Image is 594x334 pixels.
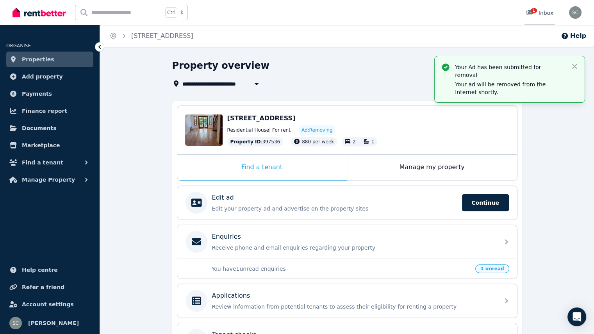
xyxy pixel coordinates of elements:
[569,6,582,19] img: Scott Clark
[22,72,63,81] span: Add property
[347,155,517,180] div: Manage my property
[165,7,177,18] span: Ctrl
[22,300,74,309] span: Account settings
[22,89,52,98] span: Payments
[475,264,509,273] span: 1 unread
[230,139,261,145] span: Property ID
[12,7,66,18] img: RentBetter
[227,127,291,133] span: Residential House | For rent
[302,139,334,145] span: 880 per week
[6,296,93,312] a: Account settings
[212,193,234,202] p: Edit ad
[212,232,241,241] p: Enquiries
[177,225,517,259] a: EnquiriesReceive phone and email enquiries regarding your property
[22,123,57,133] span: Documents
[301,127,333,133] span: Ad: Removing
[172,59,269,72] h1: Property overview
[6,138,93,153] a: Marketplace
[455,63,564,79] p: Your Ad has been submitted for removal
[353,139,356,145] span: 2
[22,265,58,275] span: Help centre
[462,194,509,211] span: Continue
[227,114,296,122] span: [STREET_ADDRESS]
[561,31,586,41] button: Help
[212,291,250,300] p: Applications
[6,43,31,48] span: ORGANISE
[22,141,60,150] span: Marketplace
[6,69,93,84] a: Add property
[22,55,54,64] span: Properties
[455,80,564,96] p: Your ad will be removed from the Internet shortly.
[180,9,183,16] span: k
[6,262,93,278] a: Help centre
[212,244,495,252] p: Receive phone and email enquiries regarding your property
[22,282,64,292] span: Refer a friend
[531,8,537,13] span: 1
[28,318,79,328] span: [PERSON_NAME]
[371,139,375,145] span: 1
[100,25,203,47] nav: Breadcrumb
[177,284,517,318] a: ApplicationsReview information from potential tenants to assess their eligibility for renting a p...
[22,175,75,184] span: Manage Property
[22,106,67,116] span: Finance report
[6,52,93,67] a: Properties
[567,307,586,326] div: Open Intercom Messenger
[212,265,471,273] p: You have 1 unread enquiries
[526,9,553,17] div: Inbox
[6,86,93,102] a: Payments
[212,205,457,213] p: Edit your property ad and advertise on the property sites
[6,172,93,188] button: Manage Property
[9,317,22,329] img: Scott Clark
[22,158,63,167] span: Find a tenant
[6,120,93,136] a: Documents
[177,155,347,180] div: Find a tenant
[6,103,93,119] a: Finance report
[212,303,495,311] p: Review information from potential tenants to assess their eligibility for renting a property
[227,137,284,146] div: : 397536
[6,279,93,295] a: Refer a friend
[6,155,93,170] button: Find a tenant
[177,186,517,220] a: Edit adEdit your property ad and advertise on the property sitesContinue
[131,32,193,39] a: [STREET_ADDRESS]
